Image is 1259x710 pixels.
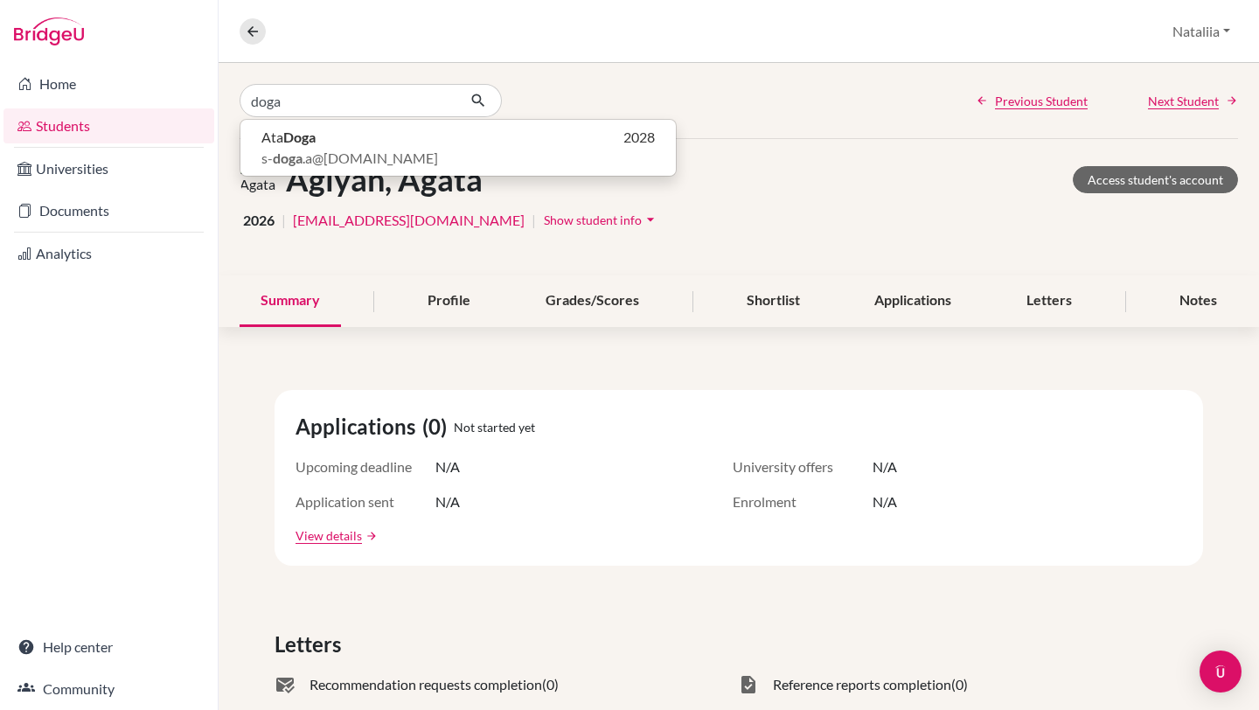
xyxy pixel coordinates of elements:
a: Universities [3,151,214,186]
div: Notes [1158,275,1238,327]
span: Show student info [544,212,642,227]
span: Not started yet [454,418,535,436]
span: University offers [733,456,873,477]
div: Grades/Scores [525,275,660,327]
div: Letters [1005,275,1093,327]
span: Applications [296,411,422,442]
a: Previous Student [976,92,1088,110]
span: mark_email_read [275,674,296,695]
span: 2026 [243,210,275,231]
a: Analytics [3,236,214,271]
div: Profile [407,275,491,327]
b: Doga [283,129,316,145]
span: N/A [435,456,460,477]
a: [EMAIL_ADDRESS][DOMAIN_NAME] [293,210,525,231]
span: Reference reports completion [773,674,951,695]
span: Ata [261,127,316,148]
a: Access student's account [1073,166,1238,193]
button: Nataliia [1165,15,1238,48]
span: s- .a@[DOMAIN_NAME] [261,148,438,169]
img: Bridge-U [14,17,84,45]
span: Next Student [1148,92,1219,110]
span: 2028 [623,127,655,148]
button: Show student infoarrow_drop_down [543,206,660,233]
span: Application sent [296,491,435,512]
a: Help center [3,630,214,665]
a: Documents [3,193,214,228]
span: Recommendation requests completion [310,674,542,695]
a: Community [3,672,214,707]
div: Shortlist [726,275,821,327]
button: AtaDoga2028s-doga.a@[DOMAIN_NAME] [240,120,676,176]
span: Letters [275,629,348,660]
span: | [282,210,286,231]
span: (0) [951,674,968,695]
span: (0) [422,411,454,442]
span: (0) [542,674,559,695]
img: Agata Agiyan's avatar [240,160,279,199]
span: Enrolment [733,491,873,512]
div: Open Intercom Messenger [1200,651,1242,693]
i: arrow_drop_down [642,211,659,228]
span: Upcoming deadline [296,456,435,477]
span: N/A [435,491,460,512]
span: N/A [873,456,897,477]
a: View details [296,526,362,545]
span: | [532,210,536,231]
a: Home [3,66,214,101]
span: task [738,674,759,695]
b: doga [273,150,303,166]
span: N/A [873,491,897,512]
div: Applications [853,275,972,327]
span: Previous Student [995,92,1088,110]
a: Students [3,108,214,143]
h1: Agiyan, Agata [286,161,483,198]
div: Summary [240,275,341,327]
a: Next Student [1148,92,1238,110]
a: arrow_forward [362,530,378,542]
input: Find student by name... [240,84,456,117]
